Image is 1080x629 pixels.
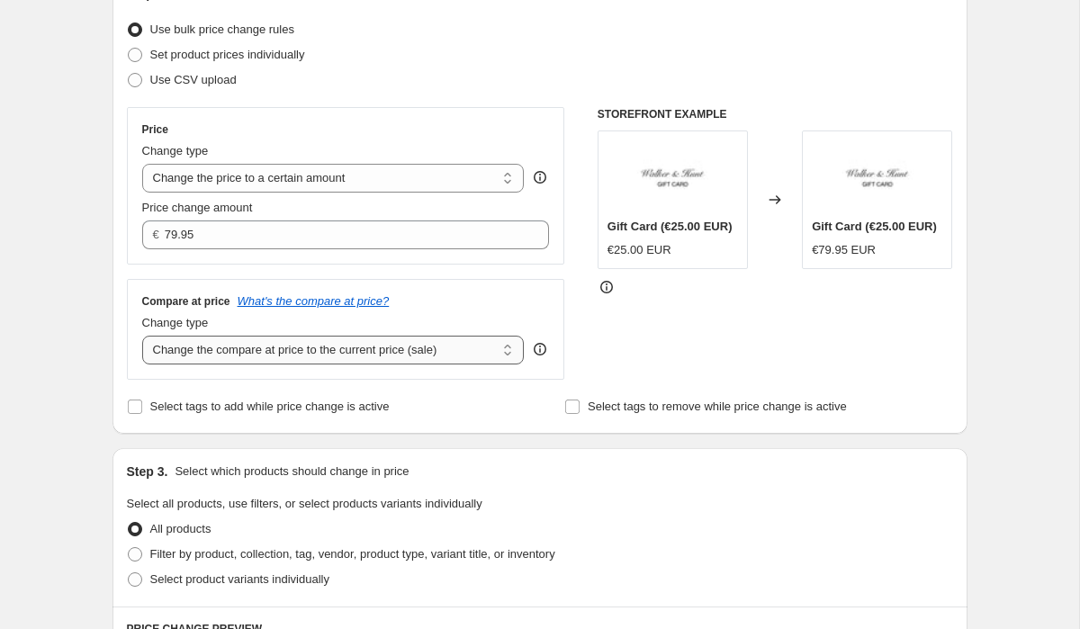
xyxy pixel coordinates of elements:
span: Gift Card (€25.00 EUR) [607,220,733,233]
div: help [531,340,549,358]
span: Use CSV upload [150,73,237,86]
span: Use bulk price change rules [150,22,294,36]
img: GIFT_CARD_80x.jpg [636,140,708,212]
button: What's the compare at price? [238,294,390,308]
h3: Price [142,122,168,137]
img: GIFT_CARD_80x.jpg [841,140,913,212]
span: Select tags to remove while price change is active [588,400,847,413]
div: help [531,168,549,186]
span: Change type [142,144,209,157]
input: 80.00 [165,220,522,249]
h3: Compare at price [142,294,230,309]
p: Select which products should change in price [175,463,409,481]
span: Change type [142,316,209,329]
span: Price change amount [142,201,253,214]
span: €25.00 EUR [607,243,671,256]
span: All products [150,522,211,535]
span: Select product variants individually [150,572,329,586]
span: Gift Card (€25.00 EUR) [812,220,937,233]
h6: STOREFRONT EXAMPLE [598,107,953,121]
span: Filter by product, collection, tag, vendor, product type, variant title, or inventory [150,547,555,561]
h2: Step 3. [127,463,168,481]
span: € [153,228,159,241]
span: Select all products, use filters, or select products variants individually [127,497,482,510]
span: Select tags to add while price change is active [150,400,390,413]
span: Set product prices individually [150,48,305,61]
span: €79.95 EUR [812,243,876,256]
